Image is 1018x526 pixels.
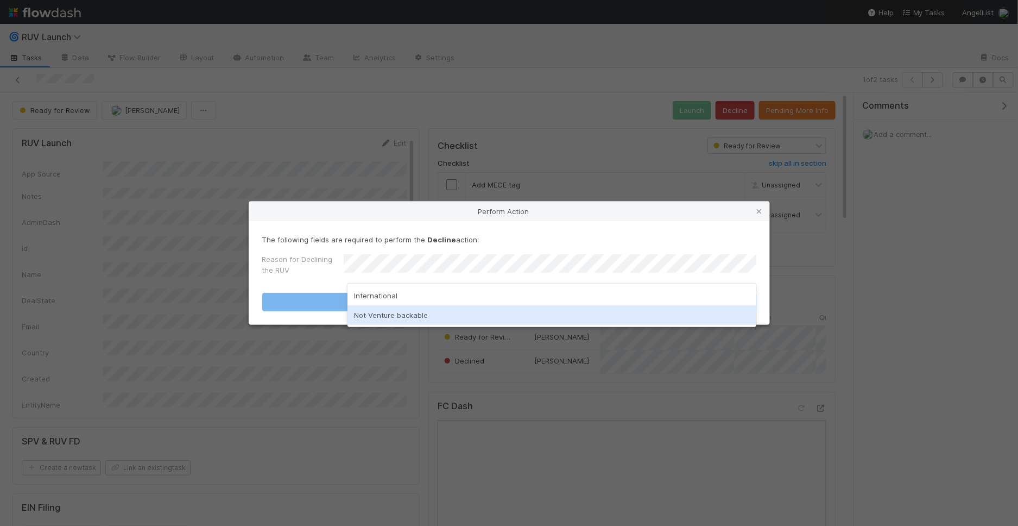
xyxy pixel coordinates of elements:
[262,293,756,311] button: Decline
[262,254,344,275] label: Reason for Declining the RUV
[262,234,756,245] p: The following fields are required to perform the action:
[347,305,756,325] div: Not Venture backable
[428,235,457,244] strong: Decline
[249,202,769,221] div: Perform Action
[347,286,756,305] div: International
